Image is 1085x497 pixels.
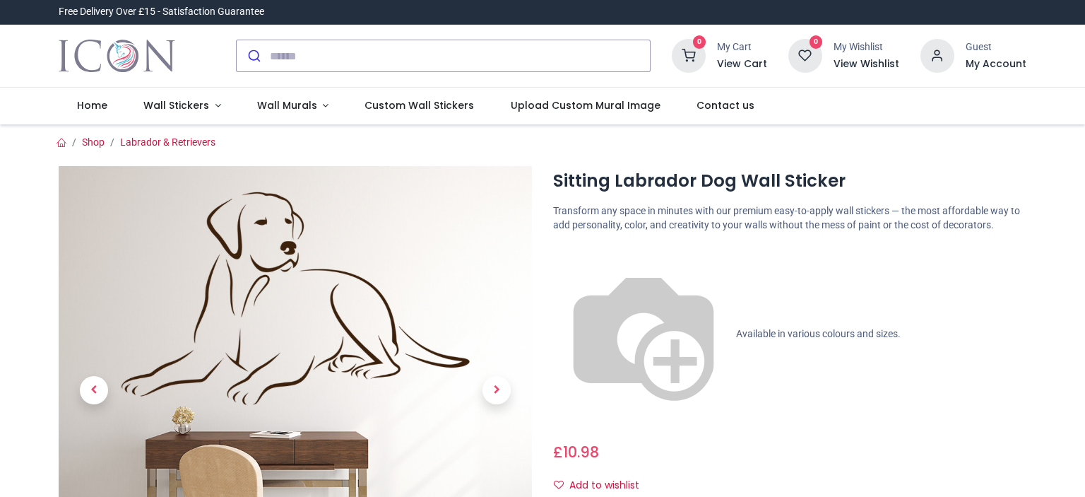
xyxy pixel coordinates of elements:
[143,98,209,112] span: Wall Stickers
[59,5,264,19] div: Free Delivery Over £15 - Satisfaction Guarantee
[77,98,107,112] span: Home
[237,40,270,71] button: Submit
[966,40,1026,54] div: Guest
[966,57,1026,71] a: My Account
[834,40,899,54] div: My Wishlist
[239,88,347,124] a: Wall Murals
[788,49,822,61] a: 0
[717,40,767,54] div: My Cart
[82,136,105,148] a: Shop
[553,204,1026,232] p: Transform any space in minutes with our premium easy-to-apply wall stickers — the most affordable...
[810,35,823,49] sup: 0
[482,376,511,404] span: Next
[120,136,215,148] a: Labrador & Retrievers
[553,244,734,425] img: color-wheel.png
[672,49,706,61] a: 0
[125,88,239,124] a: Wall Stickers
[553,169,1026,193] h1: Sitting Labrador Dog Wall Sticker
[563,442,599,462] span: 10.98
[59,36,175,76] a: Logo of Icon Wall Stickers
[364,98,474,112] span: Custom Wall Stickers
[554,480,564,490] i: Add to wishlist
[59,36,175,76] img: Icon Wall Stickers
[736,327,901,339] span: Available in various colours and sizes.
[834,57,899,71] a: View Wishlist
[693,35,706,49] sup: 0
[257,98,317,112] span: Wall Murals
[553,442,599,462] span: £
[511,98,660,112] span: Upload Custom Mural Image
[717,57,767,71] a: View Cart
[80,376,108,404] span: Previous
[696,98,754,112] span: Contact us
[841,66,1078,490] iframe: Brevo live chat
[730,5,1026,19] iframe: Customer reviews powered by Trustpilot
